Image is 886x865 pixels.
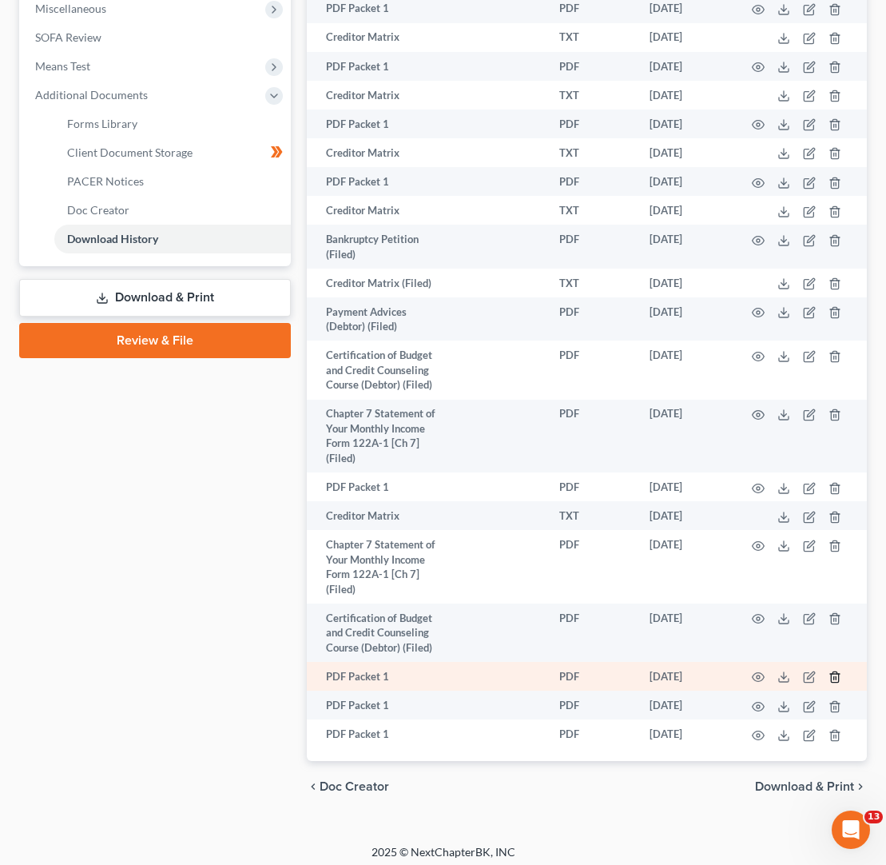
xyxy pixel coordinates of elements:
[546,472,637,501] td: PDF
[307,23,459,52] td: Creditor Matrix
[637,604,733,662] td: [DATE]
[13,241,307,365] div: Operator says…
[307,167,459,196] td: PDF Packet 1
[832,811,870,849] iframe: Intercom live chat
[13,241,262,363] div: You’ll get replies here and in your email:✉️[EMAIL_ADDRESS][DOMAIN_NAME]The team will be back🕒[DATE]
[35,88,148,102] span: Additional Documents
[10,6,41,37] button: go back
[26,284,153,313] b: [EMAIL_ADDRESS][DOMAIN_NAME]
[101,524,114,536] button: Start recording
[637,138,733,167] td: [DATE]
[307,604,459,662] td: Certification of Budget and Credit Counseling Course (Debtor) (Filed)
[546,225,637,269] td: PDF
[546,530,637,604] td: PDF
[50,460,306,502] div: All Cases View
[26,251,249,313] div: You’ll get replies here and in your email: ✉️
[637,720,733,748] td: [DATE]
[546,52,637,81] td: PDF
[13,365,262,415] div: In the meantime, these articles might help:
[307,780,320,793] i: chevron_left
[546,297,637,341] td: PDF
[637,297,733,341] td: [DATE]
[13,126,307,147] div: [DATE]
[546,400,637,473] td: PDF
[39,338,81,351] b: [DATE]
[637,691,733,720] td: [DATE]
[307,780,389,793] button: chevron_left Doc Creator
[546,691,637,720] td: PDF
[307,81,459,110] td: Creditor Matrix
[19,323,291,358] a: Review & File
[307,662,459,691] td: PDF Packet 1
[67,174,144,188] span: PACER Notices
[35,59,90,73] span: Means Test
[546,604,637,662] td: PDF
[70,157,294,219] div: Good afternoon, I need to coordinate an inspection in order to continue using credit reports. Ple...
[307,341,459,399] td: Certification of Budget and Credit Counseling Course (Debtor) (Filed)
[546,110,637,138] td: PDF
[35,30,101,44] span: SOFA Review
[546,138,637,167] td: TXT
[54,225,291,253] a: Download History
[274,517,300,543] button: Send a message…
[637,110,733,138] td: [DATE]
[13,417,307,603] div: Operator says…
[637,196,733,225] td: [DATE]
[755,780,867,793] button: Download & Print chevron_right
[307,110,459,138] td: PDF Packet 1
[307,196,459,225] td: Creditor Matrix
[54,167,291,196] a: PACER Notices
[546,269,637,297] td: TXT
[35,2,106,15] span: Miscellaneous
[66,474,157,487] strong: All Cases View
[67,203,129,217] span: Doc Creator
[307,297,459,341] td: Payment Advices (Debtor) (Filed)
[307,530,459,604] td: Chapter 7 Statement of Your Monthly Income Form 122A-1 [Ch 7] (Filed)
[307,269,459,297] td: Creditor Matrix (Filed)
[146,452,173,480] button: Scroll to bottom
[307,501,459,530] td: Creditor Matrix
[67,232,158,245] span: Download History
[637,662,733,691] td: [DATE]
[546,720,637,748] td: PDF
[66,432,226,444] strong: Import and Export Claims
[14,490,306,517] textarea: Message…
[50,417,306,460] div: Import and Export Claims
[637,23,733,52] td: [DATE]
[67,145,193,159] span: Client Document Storage
[250,6,280,37] button: Home
[864,811,883,823] span: 13
[637,530,733,604] td: [DATE]
[637,400,733,473] td: [DATE]
[307,138,459,167] td: Creditor Matrix
[854,780,867,793] i: chevron_right
[637,472,733,501] td: [DATE]
[637,341,733,399] td: [DATE]
[637,269,733,297] td: [DATE]
[54,138,291,167] a: Client Document Storage
[546,196,637,225] td: TXT
[307,720,459,748] td: PDF Packet 1
[26,322,249,353] div: The team will be back 🕒
[755,780,854,793] span: Download & Print
[280,6,309,35] div: Close
[22,23,291,52] a: SOFA Review
[13,147,307,241] div: Gilberto says…
[637,81,733,110] td: [DATE]
[46,9,71,34] img: Profile image for Operator
[546,662,637,691] td: PDF
[50,524,63,536] button: Gif picker
[546,23,637,52] td: TXT
[637,167,733,196] td: [DATE]
[76,524,89,536] button: Upload attachment
[307,691,459,720] td: PDF Packet 1
[58,147,307,229] div: Good afternoon, I need to coordinate an inspection in order to continue using credit reports. Ple...
[307,400,459,473] td: Chapter 7 Statement of Your Monthly Income Form 122A-1 [Ch 7] (Filed)
[19,279,291,317] a: Download & Print
[67,117,137,130] span: Forms Library
[546,341,637,399] td: PDF
[320,780,389,793] span: Doc Creator
[307,52,459,81] td: PDF Packet 1
[307,225,459,269] td: Bankruptcy Petition (Filed)
[546,167,637,196] td: PDF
